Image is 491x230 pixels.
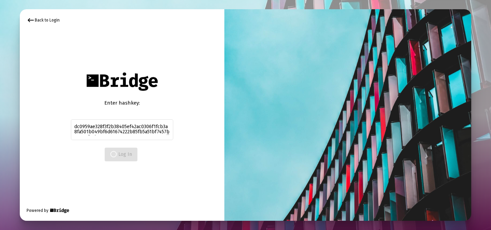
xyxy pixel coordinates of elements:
[27,207,70,214] div: Powered by
[105,148,137,161] button: Log In
[110,151,132,157] span: Log In
[27,16,35,24] mat-icon: keyboard_backspace
[27,16,60,24] div: Back to Login
[71,99,173,106] div: Enter hashkey:
[83,69,161,94] img: Bridge Financial Technology Logo
[49,207,70,214] img: Bridge Financial Technology Logo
